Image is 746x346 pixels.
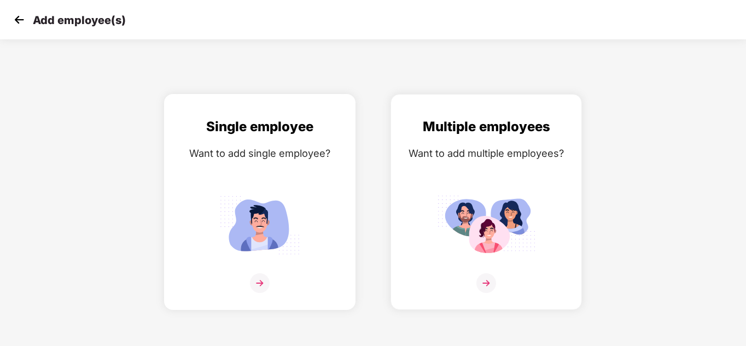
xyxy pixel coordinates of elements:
p: Add employee(s) [33,14,126,27]
div: Multiple employees [402,116,570,137]
img: svg+xml;base64,PHN2ZyB4bWxucz0iaHR0cDovL3d3dy53My5vcmcvMjAwMC9zdmciIGlkPSJNdWx0aXBsZV9lbXBsb3llZS... [437,191,535,259]
div: Want to add single employee? [176,145,344,161]
div: Single employee [176,116,344,137]
div: Want to add multiple employees? [402,145,570,161]
img: svg+xml;base64,PHN2ZyB4bWxucz0iaHR0cDovL3d3dy53My5vcmcvMjAwMC9zdmciIHdpZHRoPSIzMCIgaGVpZ2h0PSIzMC... [11,11,27,28]
img: svg+xml;base64,PHN2ZyB4bWxucz0iaHR0cDovL3d3dy53My5vcmcvMjAwMC9zdmciIGlkPSJTaW5nbGVfZW1wbG95ZWUiIH... [211,191,309,259]
img: svg+xml;base64,PHN2ZyB4bWxucz0iaHR0cDovL3d3dy53My5vcmcvMjAwMC9zdmciIHdpZHRoPSIzNiIgaGVpZ2h0PSIzNi... [476,273,496,293]
img: svg+xml;base64,PHN2ZyB4bWxucz0iaHR0cDovL3d3dy53My5vcmcvMjAwMC9zdmciIHdpZHRoPSIzNiIgaGVpZ2h0PSIzNi... [250,273,270,293]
